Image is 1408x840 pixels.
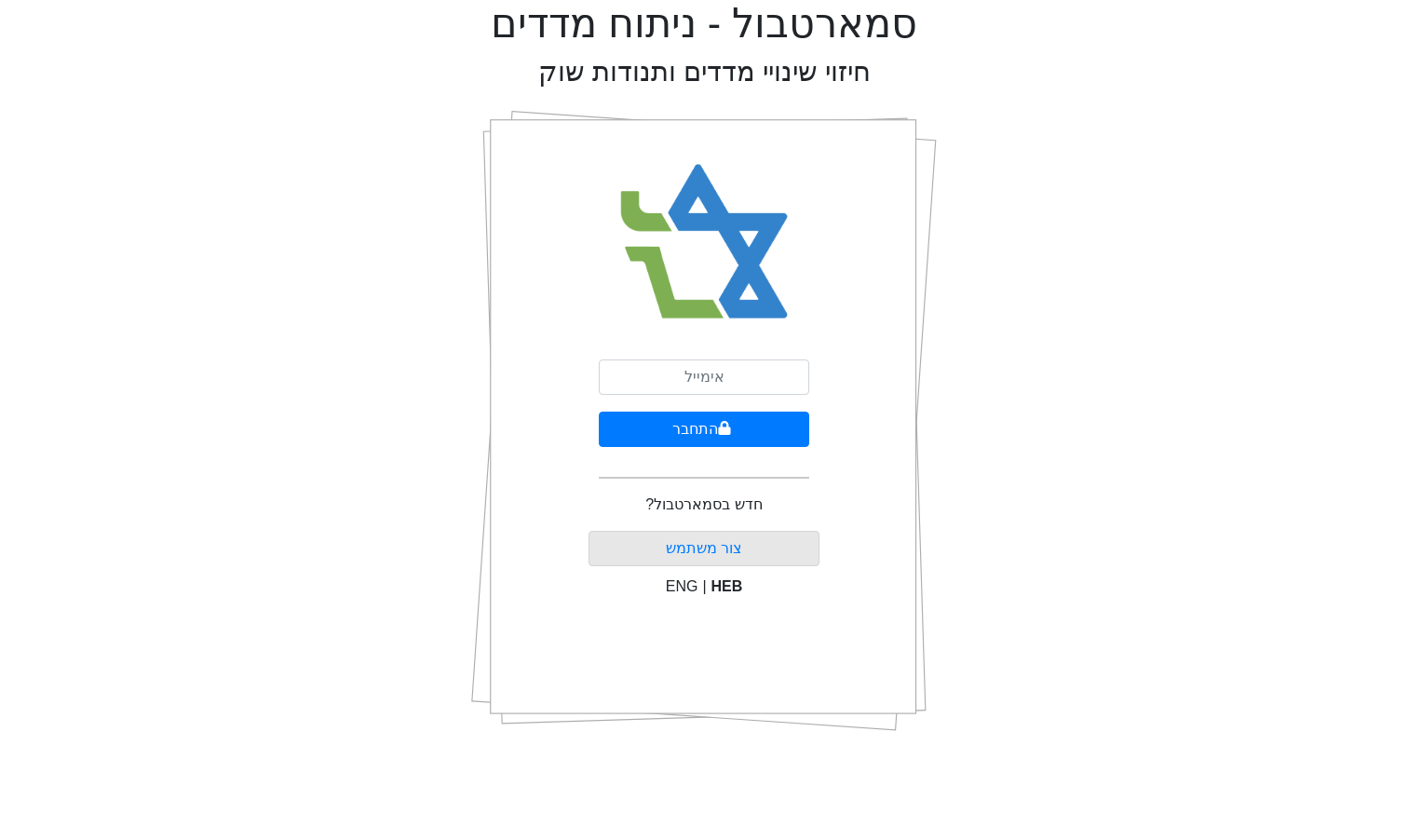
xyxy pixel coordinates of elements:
[538,56,871,88] h2: חיזוי שינויי מדדים ותנודות שוק
[645,494,762,516] p: חדש בסמארטבול?
[599,359,809,395] input: אימייל
[666,540,742,556] a: צור משתמש
[702,578,706,594] span: |
[599,412,809,447] button: התחבר
[603,140,806,345] img: Smart Bull
[589,531,820,566] button: צור משתמש
[666,578,698,594] span: ENG
[711,578,743,594] span: HEB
